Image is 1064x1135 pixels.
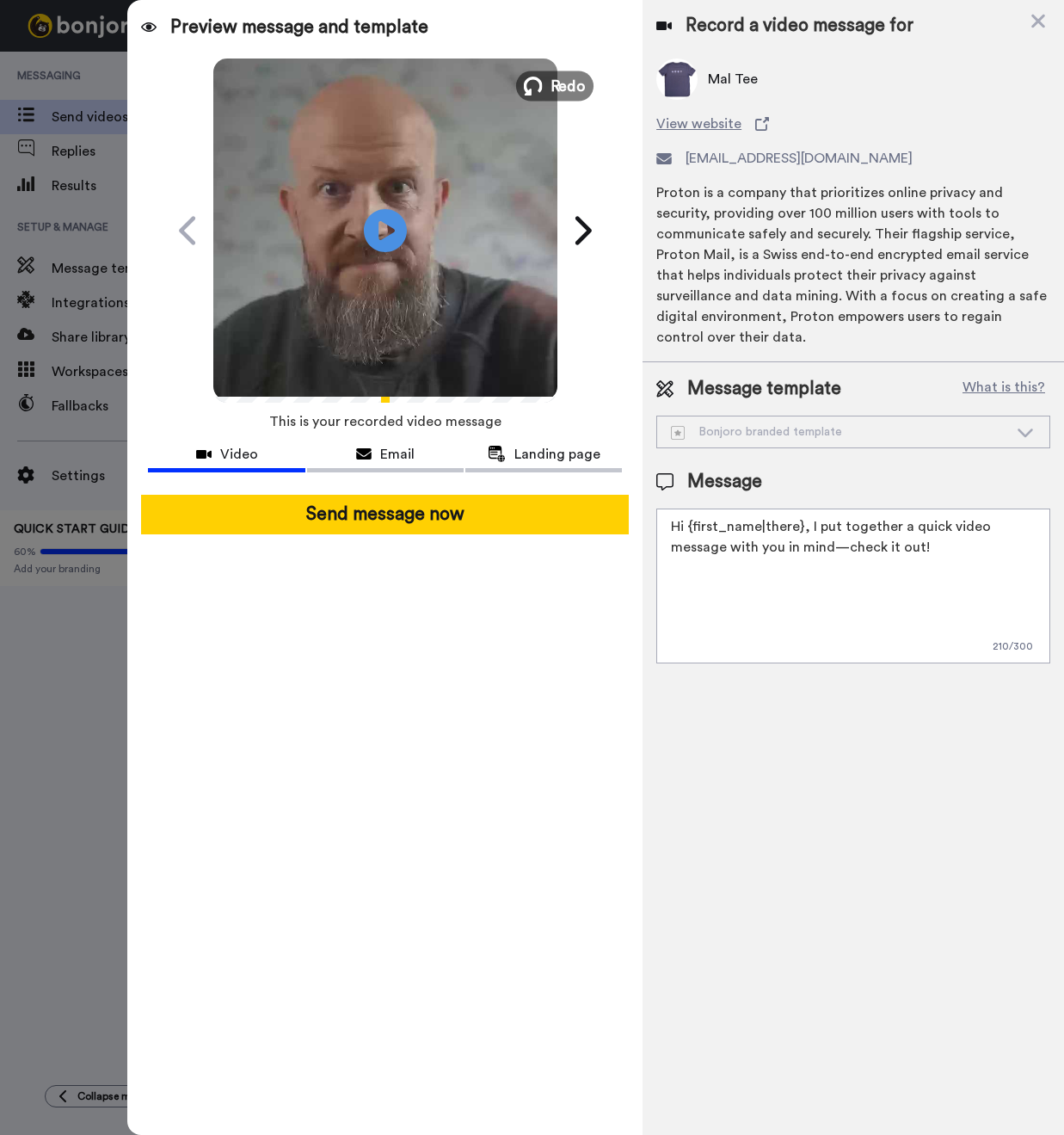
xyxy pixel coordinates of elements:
[687,376,841,402] span: Message template
[269,403,501,441] span: This is your recorded video message
[957,376,1050,402] button: What is this?
[656,182,1050,348] div: Proton is a company that prioritizes online privacy and security, providing over 100 million user...
[686,148,913,169] span: [EMAIL_ADDRESS][DOMAIN_NAME]
[687,469,762,495] span: Message
[671,426,685,440] img: demo-template.svg
[656,114,1050,134] a: View website
[380,444,415,465] span: Email
[220,444,258,465] span: Video
[141,495,629,534] button: Send message now
[656,114,741,134] span: View website
[514,444,600,465] span: Landing page
[671,423,1008,441] div: Bonjoro branded template
[656,509,1050,663] textarea: Hi {first_name|there}, I put together a quick video message with you in mind—check it out!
